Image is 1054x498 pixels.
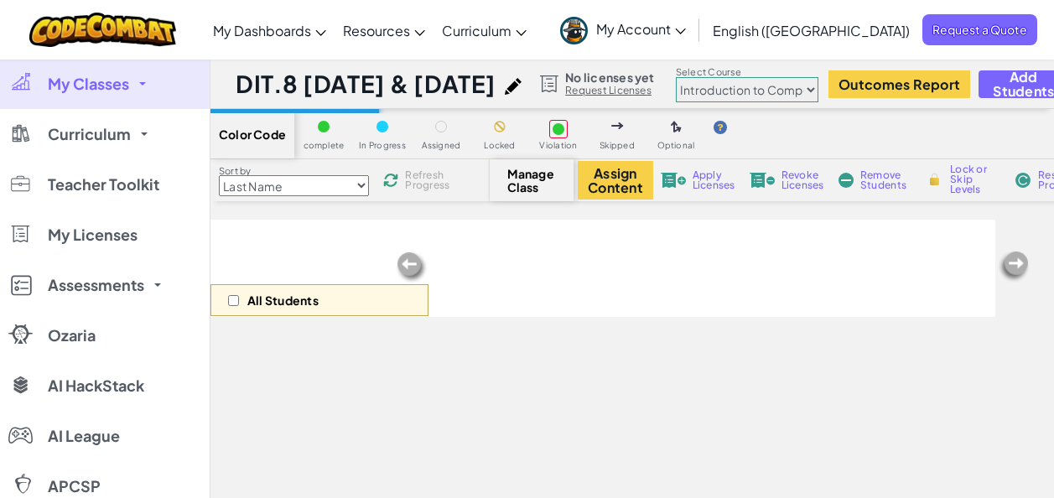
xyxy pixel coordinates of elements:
[236,68,496,100] h1: DIT.8 [DATE] & [DATE]
[552,3,694,56] a: My Account
[781,170,824,190] span: Revoke Licenses
[383,173,398,188] img: IconReload.svg
[247,293,319,307] p: All Students
[611,122,624,129] img: IconSkippedLevel.svg
[304,141,345,150] span: complete
[1015,173,1031,188] img: IconReset.svg
[839,173,854,188] img: IconRemoveStudents.svg
[578,161,653,200] button: Assign Content
[507,167,557,194] span: Manage Class
[48,227,138,242] span: My Licenses
[219,127,286,141] span: Color Code
[922,14,1037,45] a: Request a Quote
[213,22,311,39] span: My Dashboards
[565,70,654,84] span: No licenses yet
[600,141,635,150] span: Skipped
[205,8,335,53] a: My Dashboards
[343,22,410,39] span: Resources
[560,17,588,44] img: avatar
[713,22,910,39] span: English ([GEOGRAPHIC_DATA])
[395,251,428,284] img: Arrow_Left_Inactive.png
[926,172,943,187] img: IconLock.svg
[993,70,1054,98] span: Add Students
[860,170,911,190] span: Remove Students
[505,78,522,95] img: iconPencil.svg
[335,8,434,53] a: Resources
[48,428,120,444] span: AI League
[359,141,406,150] span: In Progress
[442,22,511,39] span: Curriculum
[48,278,144,293] span: Assessments
[29,13,176,47] img: CodeCombat logo
[750,173,775,188] img: IconLicenseRevoke.svg
[828,70,970,98] button: Outcomes Report
[48,76,129,91] span: My Classes
[405,170,457,190] span: Refresh Progress
[997,250,1031,283] img: Arrow_Left_Inactive.png
[48,328,96,343] span: Ozaria
[565,84,654,97] a: Request Licenses
[48,177,159,192] span: Teacher Toolkit
[693,170,735,190] span: Apply Licenses
[539,141,577,150] span: Violation
[714,121,727,134] img: IconHint.svg
[950,164,999,195] span: Lock or Skip Levels
[596,20,686,38] span: My Account
[704,8,918,53] a: English ([GEOGRAPHIC_DATA])
[434,8,535,53] a: Curriculum
[48,127,131,142] span: Curriculum
[219,164,369,178] label: Sort by
[671,121,682,134] img: IconOptionalLevel.svg
[422,141,461,150] span: Assigned
[48,378,144,393] span: AI HackStack
[657,141,695,150] span: Optional
[676,65,818,79] label: Select Course
[484,141,515,150] span: Locked
[661,173,686,188] img: IconLicenseApply.svg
